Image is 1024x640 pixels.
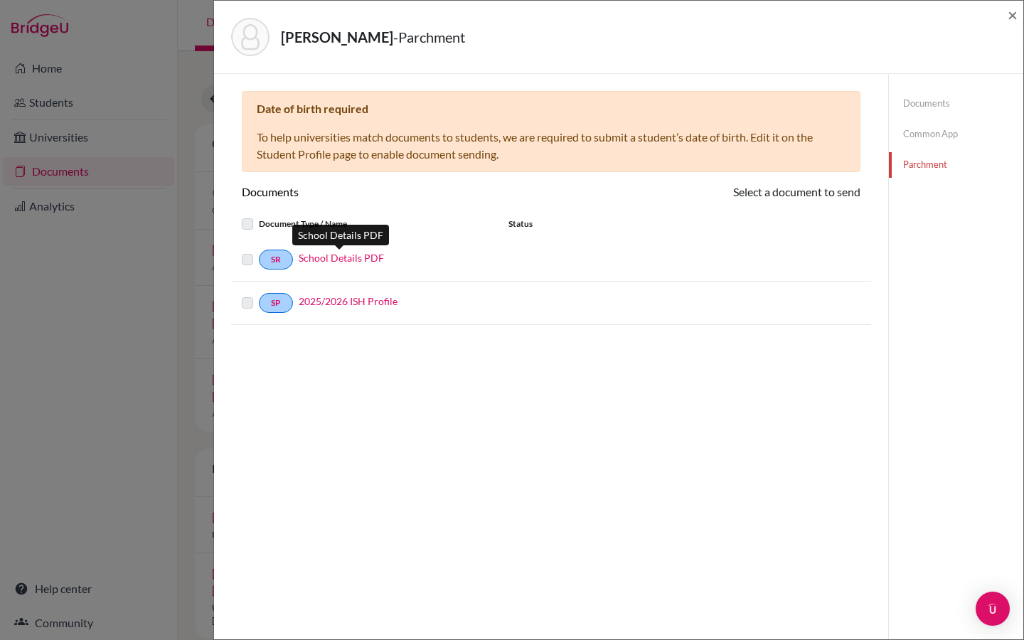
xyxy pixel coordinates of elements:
[976,592,1010,626] div: Open Intercom Messenger
[231,215,498,233] div: Document Type / Name
[242,91,860,172] div: To help universities match documents to students, we are required to submit a student’s date of b...
[292,225,389,245] div: School Details PDF
[281,28,393,46] strong: [PERSON_NAME]
[231,185,551,198] h6: Documents
[1008,4,1018,25] span: ×
[1008,6,1018,23] button: Close
[889,91,1023,116] a: Documents
[393,28,465,46] span: - Parchment
[259,250,293,270] a: SR
[889,122,1023,146] a: Common App
[551,183,871,201] div: Select a document to send
[299,294,398,309] a: 2025/2026 ISH Profile
[889,152,1023,177] a: Parchment
[259,293,293,313] a: SP
[257,102,368,115] strong: Date of birth required
[498,215,658,233] div: Status
[299,250,384,265] a: School Details PDF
